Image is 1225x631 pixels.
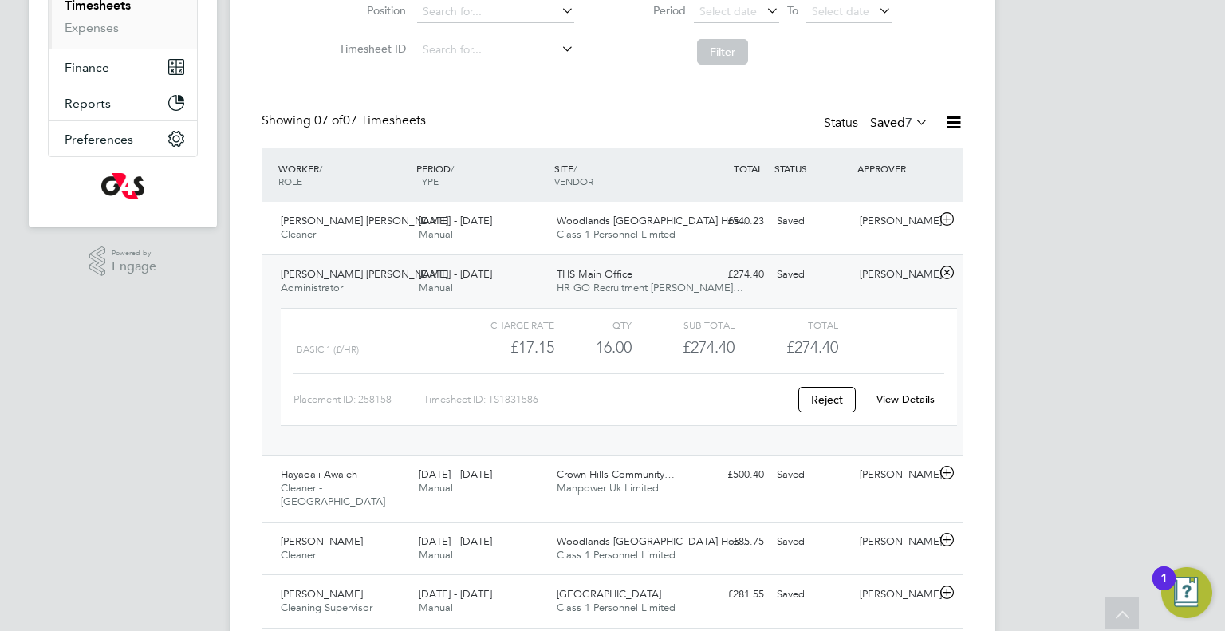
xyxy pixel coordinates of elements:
[557,548,676,562] span: Class 1 Personnel Limited
[297,344,359,355] span: Basic 1 (£/HR)
[419,267,492,281] span: [DATE] - [DATE]
[770,154,853,183] div: STATUS
[770,208,853,235] div: Saved
[281,281,343,294] span: Administrator
[632,315,735,334] div: Sub Total
[417,39,574,61] input: Search for...
[417,1,574,23] input: Search for...
[853,529,936,555] div: [PERSON_NAME]
[49,85,197,120] button: Reports
[281,534,363,548] span: [PERSON_NAME]
[281,481,385,508] span: Cleaner - [GEOGRAPHIC_DATA]
[687,582,770,608] div: £281.55
[419,548,453,562] span: Manual
[798,387,856,412] button: Reject
[735,315,837,334] div: Total
[281,227,316,241] span: Cleaner
[451,162,454,175] span: /
[65,20,119,35] a: Expenses
[554,175,593,187] span: VENDOR
[770,262,853,288] div: Saved
[281,267,448,281] span: [PERSON_NAME] [PERSON_NAME]
[65,132,133,147] span: Preferences
[419,587,492,601] span: [DATE] - [DATE]
[423,387,788,412] div: Timesheet ID: TS1831586
[853,582,936,608] div: [PERSON_NAME]
[614,3,686,18] label: Period
[419,227,453,241] span: Manual
[293,387,423,412] div: Placement ID: 258158
[687,208,770,235] div: £540.23
[687,262,770,288] div: £274.40
[419,467,492,481] span: [DATE] - [DATE]
[697,39,748,65] button: Filter
[49,49,197,85] button: Finance
[419,214,492,227] span: [DATE] - [DATE]
[319,162,322,175] span: /
[557,467,675,481] span: Crown Hills Community…
[112,246,156,260] span: Powered by
[1161,567,1212,618] button: Open Resource Center, 1 new notification
[557,481,659,495] span: Manpower Uk Limited
[770,582,853,608] div: Saved
[49,121,197,156] button: Preferences
[557,267,632,281] span: THS Main Office
[824,112,932,135] div: Status
[557,281,743,294] span: HR GO Recruitment [PERSON_NAME]…
[770,462,853,488] div: Saved
[281,467,357,481] span: Hayadali Awaleh
[853,262,936,288] div: [PERSON_NAME]
[554,315,632,334] div: QTY
[905,115,912,131] span: 7
[281,587,363,601] span: [PERSON_NAME]
[416,175,439,187] span: TYPE
[281,214,448,227] span: [PERSON_NAME] [PERSON_NAME]
[554,334,632,361] div: 16.00
[632,334,735,361] div: £274.40
[65,96,111,111] span: Reports
[314,112,343,128] span: 07 of
[262,112,429,129] div: Showing
[734,162,762,175] span: TOTAL
[557,214,750,227] span: Woodlands [GEOGRAPHIC_DATA] Hos…
[451,315,554,334] div: Charge rate
[48,173,198,199] a: Go to home page
[65,60,109,75] span: Finance
[419,481,453,495] span: Manual
[876,392,935,406] a: View Details
[853,462,936,488] div: [PERSON_NAME]
[281,601,372,614] span: Cleaning Supervisor
[274,154,412,195] div: WORKER
[770,529,853,555] div: Saved
[334,41,406,56] label: Timesheet ID
[557,587,661,601] span: [GEOGRAPHIC_DATA]
[687,462,770,488] div: £500.40
[419,534,492,548] span: [DATE] - [DATE]
[419,601,453,614] span: Manual
[699,4,757,18] span: Select date
[550,154,688,195] div: SITE
[89,246,157,277] a: Powered byEngage
[334,3,406,18] label: Position
[314,112,426,128] span: 07 Timesheets
[786,337,838,357] span: £274.40
[412,154,550,195] div: PERIOD
[573,162,577,175] span: /
[557,227,676,241] span: Class 1 Personnel Limited
[278,175,302,187] span: ROLE
[112,260,156,274] span: Engage
[419,281,453,294] span: Manual
[557,601,676,614] span: Class 1 Personnel Limited
[870,115,928,131] label: Saved
[557,534,750,548] span: Woodlands [GEOGRAPHIC_DATA] Hos…
[853,208,936,235] div: [PERSON_NAME]
[687,529,770,555] div: £85.75
[281,548,316,562] span: Cleaner
[853,154,936,183] div: APPROVER
[1160,578,1168,599] div: 1
[812,4,869,18] span: Select date
[101,173,144,199] img: g4s-logo-retina.png
[451,334,554,361] div: £17.15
